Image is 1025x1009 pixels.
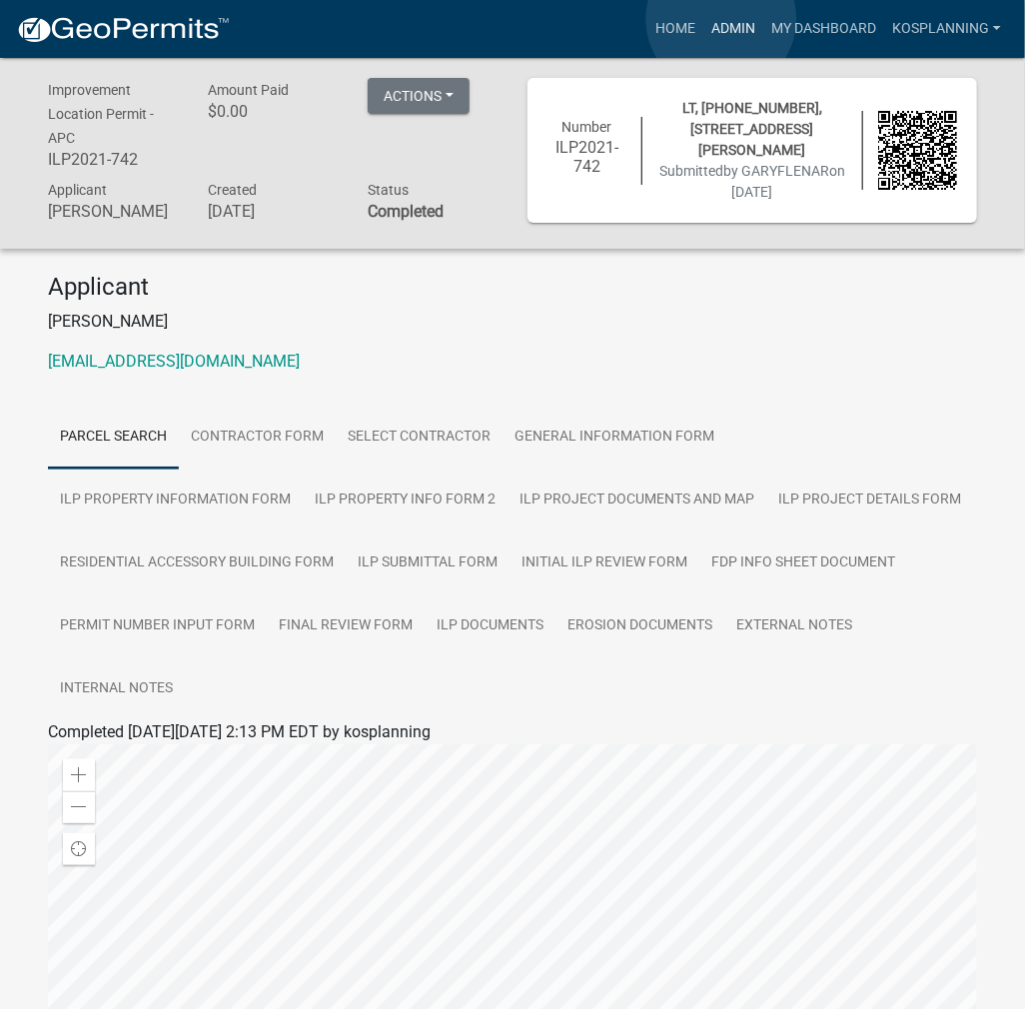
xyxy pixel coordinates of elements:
[48,202,178,221] h6: [PERSON_NAME]
[425,594,555,658] a: ILP Documents
[48,182,107,198] span: Applicant
[682,100,822,158] span: LT, [PHONE_NUMBER], [STREET_ADDRESS][PERSON_NAME]
[48,82,154,146] span: Improvement Location Permit - APC
[368,78,470,114] button: Actions
[48,594,267,658] a: Permit Number Input Form
[703,10,763,48] a: Admin
[766,469,973,532] a: ILP Project Details Form
[48,352,300,371] a: [EMAIL_ADDRESS][DOMAIN_NAME]
[48,531,346,595] a: Residential Accessory Building Form
[63,791,95,823] div: Zoom out
[208,202,338,221] h6: [DATE]
[555,594,724,658] a: Erosion Documents
[267,594,425,658] a: Final Review Form
[48,722,431,741] span: Completed [DATE][DATE] 2:13 PM EDT by kosplanning
[63,833,95,865] div: Find my location
[724,594,864,658] a: External Notes
[562,119,612,135] span: Number
[208,102,338,121] h6: $0.00
[63,759,95,791] div: Zoom in
[699,531,907,595] a: FDP INFO Sheet Document
[48,150,178,169] h6: ILP2021-742
[303,469,508,532] a: ILP Property Info Form 2
[884,10,1009,48] a: kosplanning
[659,163,845,200] span: Submitted on [DATE]
[723,163,829,179] span: by GARYFLENAR
[503,406,726,470] a: General Information Form
[763,10,884,48] a: My Dashboard
[208,82,289,98] span: Amount Paid
[547,138,626,176] h6: ILP2021-742
[48,273,977,302] h4: Applicant
[48,310,977,334] p: [PERSON_NAME]
[48,657,185,721] a: Internal Notes
[346,531,510,595] a: ILP Submittal Form
[368,182,409,198] span: Status
[48,406,179,470] a: Parcel search
[48,469,303,532] a: ILP Property Information Form
[179,406,336,470] a: Contractor Form
[510,531,699,595] a: Initial ILP Review Form
[878,111,957,190] img: QR code
[368,202,444,221] strong: Completed
[208,182,257,198] span: Created
[508,469,766,532] a: ILP Project Documents and Map
[336,406,503,470] a: Select contractor
[647,10,703,48] a: Home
